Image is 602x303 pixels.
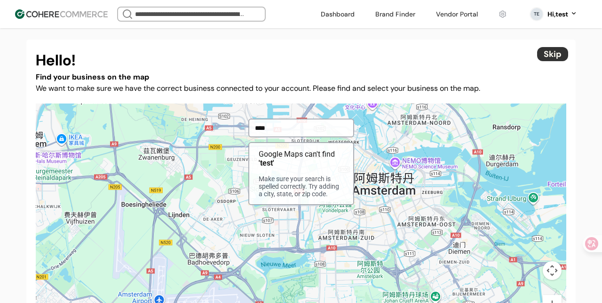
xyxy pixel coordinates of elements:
[36,83,566,94] div: We want to make sure we have the correct business connected to your account. Please find and sele...
[259,159,274,167] span: ' test '
[537,47,568,61] button: Skip
[543,261,562,280] button: 地图镜头控件
[259,175,344,198] div: Make sure your search is spelled correctly. Try adding a city, state, or zip code.
[530,7,544,21] svg: 0 percent
[36,49,566,72] h1: Hello!
[547,9,578,19] button: Hi,test
[36,72,566,83] div: Find your business on the map
[259,150,344,167] div: Google Maps can't find
[15,9,108,19] img: Cohere Logo
[547,9,568,19] div: Hi, test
